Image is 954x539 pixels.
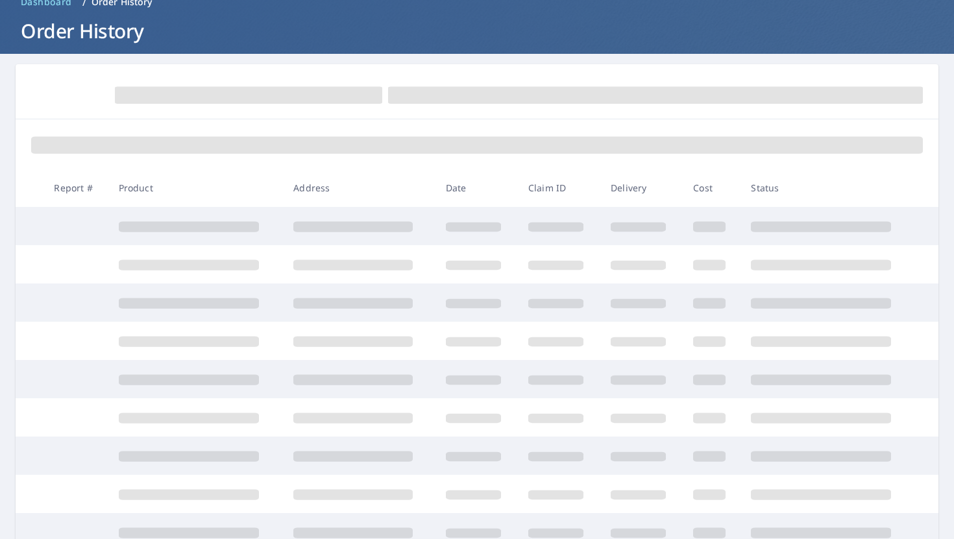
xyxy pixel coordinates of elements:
th: Address [283,169,435,207]
th: Delivery [600,169,683,207]
th: Cost [683,169,740,207]
h1: Order History [16,18,938,44]
th: Date [435,169,518,207]
th: Status [740,169,916,207]
th: Product [108,169,284,207]
th: Report # [43,169,108,207]
th: Claim ID [518,169,600,207]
